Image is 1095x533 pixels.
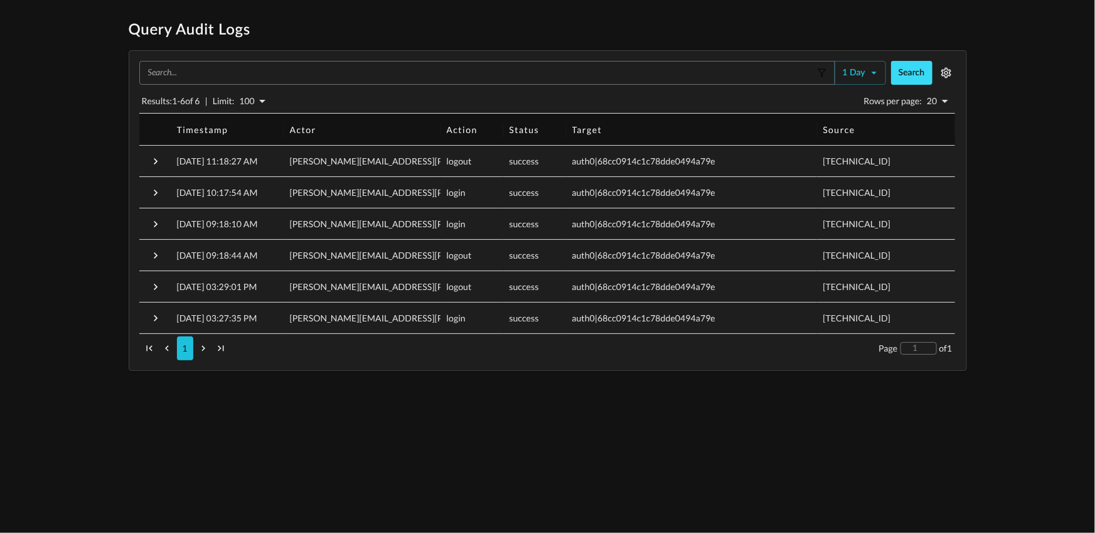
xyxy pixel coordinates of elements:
p: [DATE] 03:27:35 PM [177,312,257,325]
p: [DATE] 03:29:01 PM [177,281,257,293]
span: [PERSON_NAME][EMAIL_ADDRESS][PERSON_NAME][DOMAIN_NAME] [290,250,577,261]
p: 20 [927,95,937,107]
span: success [510,156,539,166]
span: [TECHNICAL_ID] [823,281,891,292]
span: [PERSON_NAME][EMAIL_ADDRESS][PERSON_NAME][DOMAIN_NAME] [290,313,577,323]
span: success [510,281,539,292]
span: [TECHNICAL_ID] [823,313,891,323]
span: [TECHNICAL_ID] [823,250,891,261]
div: Target [572,124,602,135]
p: Rows per page: [864,95,922,107]
div: Source [823,124,856,135]
div: Timestamp [177,124,228,135]
div: Status [510,124,540,135]
p: Limit: [213,95,235,107]
span: [TECHNICAL_ID] [823,156,891,166]
span: auth0|68cc0914c1c78dde0494a79e [572,313,716,323]
p: of 1 [939,342,953,355]
span: logout [447,250,472,261]
span: auth0|68cc0914c1c78dde0494a79e [572,250,716,261]
span: [PERSON_NAME][EMAIL_ADDRESS][PERSON_NAME][DOMAIN_NAME] [290,218,577,229]
span: logout [447,281,472,292]
span: auth0|68cc0914c1c78dde0494a79e [572,187,716,198]
p: [DATE] 09:18:10 AM [177,218,258,230]
button: Search [891,61,932,85]
input: Search... [143,67,814,79]
span: success [510,218,539,229]
button: 1 [177,336,193,360]
div: Action [447,124,478,135]
p: Page [879,342,897,355]
h1: Query Audit Logs [129,20,967,40]
span: success [510,187,539,198]
span: login [447,187,466,198]
span: First page [142,341,157,356]
span: [PERSON_NAME][EMAIL_ADDRESS][PERSON_NAME][DOMAIN_NAME] [290,281,577,292]
div: Actor [290,124,316,135]
p: 1 [182,342,187,355]
span: auth0|68cc0914c1c78dde0494a79e [572,281,716,292]
p: [DATE] 10:17:54 AM [177,186,258,199]
span: login [447,218,466,229]
span: [TECHNICAL_ID] [823,218,891,229]
span: success [510,250,539,261]
p: | [205,95,208,107]
span: [PERSON_NAME][EMAIL_ADDRESS][PERSON_NAME][DOMAIN_NAME] [290,187,577,198]
p: [DATE] 11:18:27 AM [177,155,258,168]
span: success [510,313,539,323]
span: [TECHNICAL_ID] [823,187,891,198]
span: Next page [196,341,211,356]
p: Results: 1 - 6 of 6 [142,95,200,107]
span: login [447,313,466,323]
span: Previous page [159,341,174,356]
span: logout [447,156,472,166]
p: [DATE] 09:18:44 AM [177,249,258,262]
span: [PERSON_NAME][EMAIL_ADDRESS][PERSON_NAME][DOMAIN_NAME] [290,156,577,166]
span: auth0|68cc0914c1c78dde0494a79e [572,218,716,229]
p: 100 [239,95,254,107]
span: Last page [213,341,228,356]
span: auth0|68cc0914c1c78dde0494a79e [572,156,716,166]
button: 1 day [835,61,886,85]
